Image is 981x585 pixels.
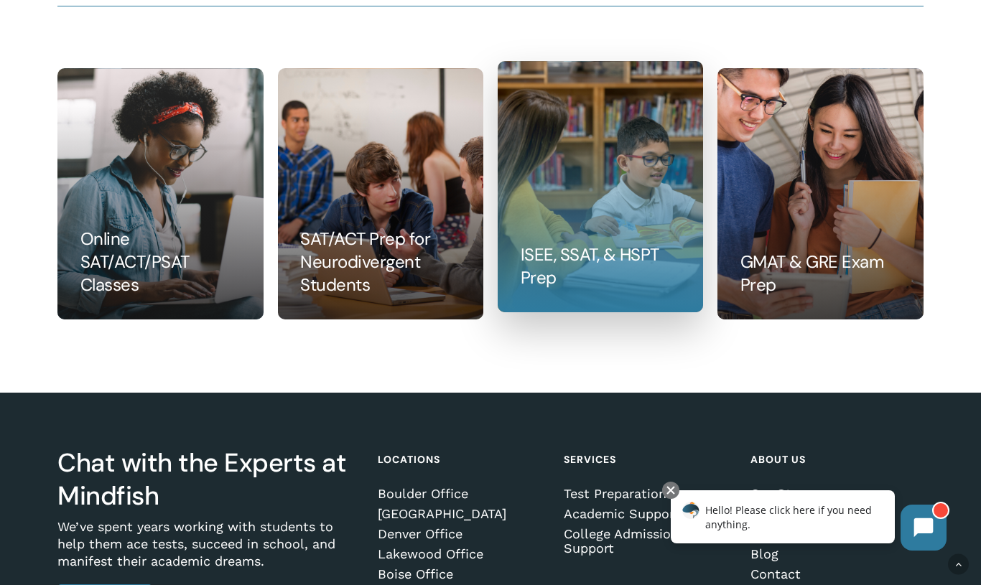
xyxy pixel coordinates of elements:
[378,446,547,472] h4: Locations
[378,527,547,541] a: Denver Office
[378,547,547,561] a: Lakewood Office
[378,507,547,521] a: [GEOGRAPHIC_DATA]
[564,487,733,501] a: Test Preparation
[378,487,547,501] a: Boulder Office
[57,446,361,513] h3: Chat with the Experts at Mindfish
[750,567,919,581] a: Contact
[564,527,733,556] a: College Admissions Support
[564,507,733,521] a: Academic Support
[378,567,547,581] a: Boise Office
[57,518,361,584] p: We’ve spent years working with students to help them ace tests, succeed in school, and manifest t...
[750,446,919,472] h4: About Us
[656,479,961,565] iframe: Chatbot
[564,446,733,472] h4: Services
